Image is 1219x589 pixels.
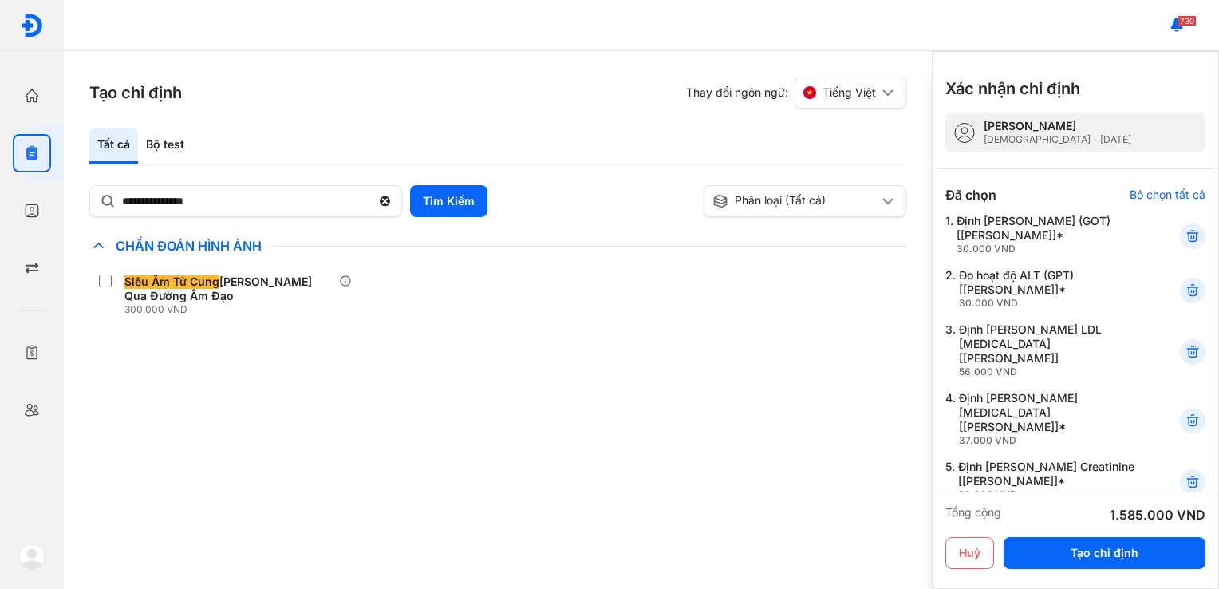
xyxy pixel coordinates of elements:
[712,193,878,209] div: Phân loại (Tất cả)
[945,322,1141,378] div: 3.
[984,133,1131,146] div: [DEMOGRAPHIC_DATA] - [DATE]
[959,366,1141,378] div: 56.000 VND
[1110,505,1205,524] div: 1.585.000 VND
[20,14,44,38] img: logo
[959,391,1141,447] div: Định [PERSON_NAME] [MEDICAL_DATA] [[PERSON_NAME]]*
[959,268,1141,310] div: Đo hoạt độ ALT (GPT) [[PERSON_NAME]]*
[959,434,1141,447] div: 37.000 VND
[124,275,219,289] span: Siêu Âm Tử Cung
[89,128,138,164] div: Tất cả
[957,243,1141,255] div: 30.000 VND
[124,303,339,316] div: 300.000 VND
[959,297,1141,310] div: 30.000 VND
[823,85,876,100] span: Tiếng Việt
[945,505,1001,524] div: Tổng cộng
[19,544,45,570] img: logo
[958,460,1141,501] div: Định [PERSON_NAME] Creatinine [[PERSON_NAME]]*
[945,537,994,569] button: Huỷ
[959,322,1141,378] div: Định [PERSON_NAME] LDL [MEDICAL_DATA] [[PERSON_NAME]]
[1004,537,1205,569] button: Tạo chỉ định
[945,391,1141,447] div: 4.
[124,275,333,303] div: [PERSON_NAME] Qua Đường Âm Đạo
[1130,188,1205,202] div: Bỏ chọn tất cả
[957,214,1141,255] div: Định [PERSON_NAME] (GOT) [[PERSON_NAME]]*
[958,488,1141,501] div: 30.000 VND
[138,128,192,164] div: Bộ test
[410,185,487,217] button: Tìm Kiếm
[108,238,270,254] span: Chẩn Đoán Hình Ảnh
[945,214,1141,255] div: 1.
[945,268,1141,310] div: 2.
[686,77,906,109] div: Thay đổi ngôn ngữ:
[1178,15,1197,26] span: 730
[89,81,182,104] h3: Tạo chỉ định
[945,185,996,204] div: Đã chọn
[984,119,1131,133] div: [PERSON_NAME]
[945,77,1080,100] h3: Xác nhận chỉ định
[945,460,1141,501] div: 5.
